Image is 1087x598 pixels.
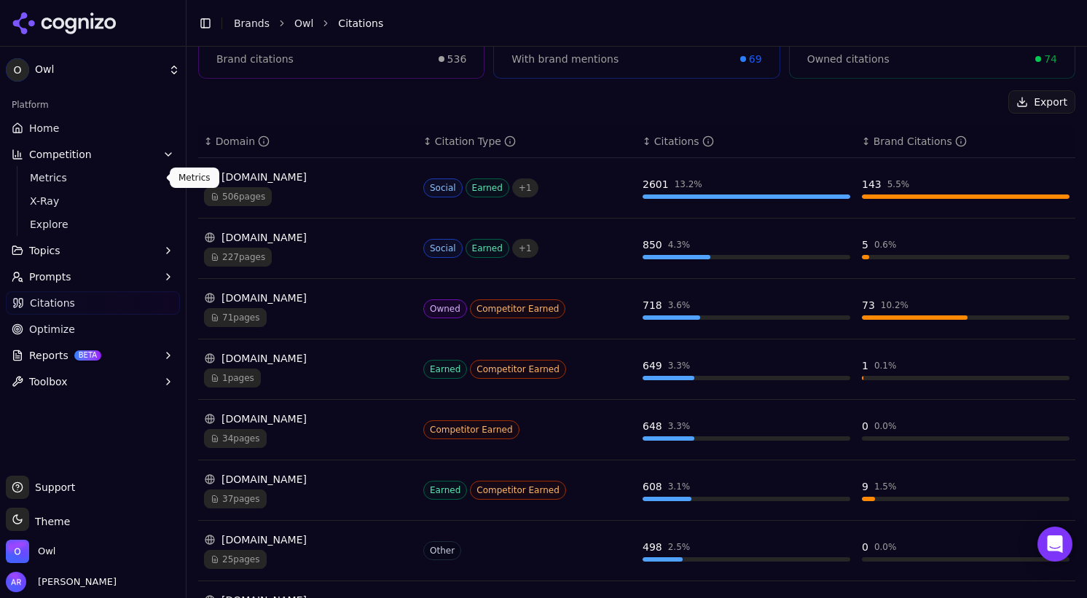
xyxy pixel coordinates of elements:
div: 10.2 % [881,299,909,311]
span: Citations [30,296,75,310]
div: [DOMAIN_NAME] [204,170,412,184]
span: 25 pages [204,550,267,569]
div: 2601 [643,177,669,192]
span: Earned [466,239,509,258]
button: Competition [6,143,180,166]
div: Platform [6,93,180,117]
div: [DOMAIN_NAME] [204,472,412,487]
div: Open Intercom Messenger [1037,527,1072,562]
span: Prompts [29,270,71,284]
span: Reports [29,348,68,363]
span: Competitor Earned [470,299,566,318]
span: Owl [35,63,162,76]
span: With brand mentions [511,52,619,66]
div: 143 [862,177,882,192]
span: 69 [749,52,762,66]
button: Prompts [6,265,180,288]
div: 13.2 % [675,178,702,190]
span: + 1 [512,178,538,197]
div: 0.1 % [874,360,897,371]
button: Toolbox [6,370,180,393]
div: 498 [643,540,662,554]
span: Explore [30,217,157,232]
span: 1 pages [204,369,261,387]
button: Open organization switcher [6,540,55,563]
div: Citations [654,134,714,149]
div: [DOMAIN_NAME] [204,351,412,366]
span: + 1 [512,239,538,258]
span: 536 [447,52,467,66]
span: Support [29,480,75,495]
div: ↕Citations [643,134,850,149]
nav: breadcrumb [234,16,1046,31]
span: 34 pages [204,429,267,448]
div: 649 [643,358,662,373]
span: Earned [423,360,467,379]
span: Earned [466,178,509,197]
span: 71 pages [204,308,267,327]
span: Competitor Earned [423,420,519,439]
th: domain [198,125,417,158]
div: 0 [862,540,868,554]
span: Theme [29,516,70,527]
span: Brand citations [216,52,294,66]
span: BETA [74,350,101,361]
a: Explore [24,214,162,235]
div: 5 [862,237,868,252]
span: Competitor Earned [470,481,566,500]
div: 3.3 % [668,360,691,371]
th: citationTypes [417,125,637,158]
div: ↕Citation Type [423,134,631,149]
span: Competitor Earned [470,360,566,379]
button: Export [1008,90,1075,114]
span: Topics [29,243,60,258]
div: 3.6 % [668,299,691,311]
div: Citation Type [435,134,516,149]
span: Home [29,121,59,135]
a: Optimize [6,318,180,341]
span: O [6,58,29,82]
div: 3.3 % [668,420,691,432]
img: Adam Raper [6,572,26,592]
span: Other [423,541,461,560]
span: Competition [29,147,92,162]
div: 3.1 % [668,481,691,492]
a: Owl [294,16,313,31]
div: 718 [643,298,662,312]
span: Social [423,239,463,258]
div: 9 [862,479,868,494]
div: 1.5 % [874,481,897,492]
div: [DOMAIN_NAME] [204,412,412,426]
button: Topics [6,239,180,262]
a: Metrics [24,168,162,188]
div: 2.5 % [668,541,691,553]
th: brandCitationCount [856,125,1075,158]
div: ↕Domain [204,134,412,149]
span: 37 pages [204,489,267,508]
button: Open user button [6,572,117,592]
div: 5.5 % [887,178,910,190]
span: Owl [38,545,55,558]
a: Citations [6,291,180,315]
span: 506 pages [204,187,272,206]
div: 0.0 % [874,541,897,553]
span: Social [423,178,463,197]
img: Owl [6,540,29,563]
div: 0.6 % [874,239,897,251]
div: [DOMAIN_NAME] [204,230,412,245]
p: Metrics [178,172,211,184]
div: 4.3 % [668,239,691,251]
div: 73 [862,298,875,312]
div: [DOMAIN_NAME] [204,291,412,305]
span: Toolbox [29,374,68,389]
a: Brands [234,17,270,29]
span: X-Ray [30,194,157,208]
div: ↕Brand Citations [862,134,1070,149]
span: Owned [423,299,467,318]
button: ReportsBETA [6,344,180,367]
span: Earned [423,481,467,500]
span: 74 [1044,52,1057,66]
span: Owned citations [807,52,890,66]
div: 0.0 % [874,420,897,432]
div: 1 [862,358,868,373]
